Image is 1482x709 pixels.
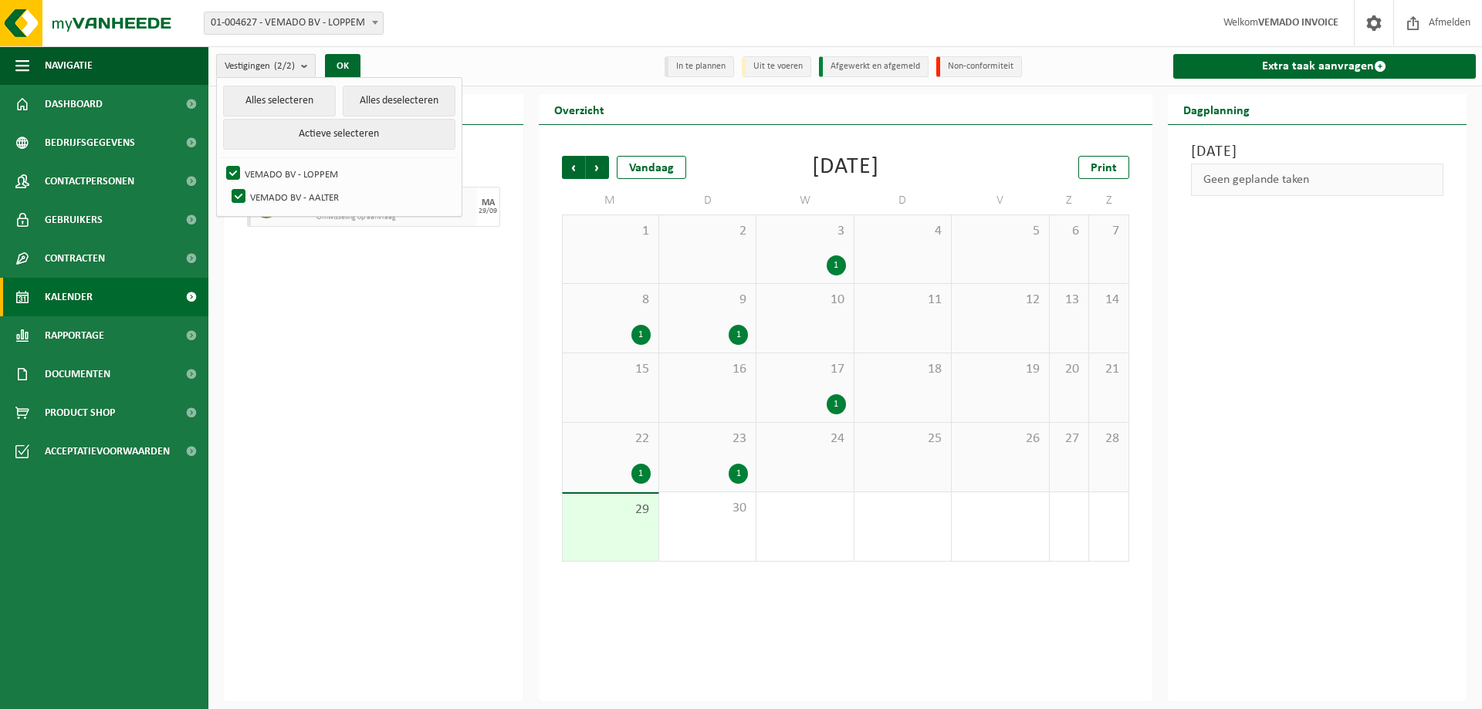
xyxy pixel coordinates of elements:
span: 30 [667,500,748,517]
span: 18 [862,361,943,378]
div: 29/09 [479,208,497,215]
h2: Dagplanning [1168,94,1265,124]
span: 27 [1057,430,1081,447]
span: 1 [570,223,651,240]
span: Kalender [45,278,93,316]
div: 1 [827,255,846,275]
td: W [756,187,854,214]
span: 11 [862,292,943,309]
div: [DATE] [812,156,879,179]
span: Vorige [562,156,585,179]
li: Uit te voeren [742,56,811,77]
count: (2/2) [274,61,295,71]
span: 24 [764,430,845,447]
span: Omwisseling op aanvraag [316,213,473,222]
span: Print [1091,162,1117,174]
span: Navigatie [45,46,93,85]
span: 2 [667,223,748,240]
a: Print [1078,156,1129,179]
span: 19 [959,361,1040,378]
div: MA [482,198,495,208]
span: 12 [959,292,1040,309]
span: 16 [667,361,748,378]
span: Contracten [45,239,105,278]
button: OK [325,54,360,79]
span: 28 [1097,430,1120,447]
td: D [659,187,756,214]
td: D [854,187,952,214]
span: 25 [862,430,943,447]
span: 10 [764,292,845,309]
span: Acceptatievoorwaarden [45,432,170,471]
span: Dashboard [45,85,103,123]
span: 29 [570,501,651,518]
span: Product Shop [45,393,115,432]
td: Z [1050,187,1089,214]
span: 20 [1057,361,1081,378]
span: 13 [1057,292,1081,309]
span: Contactpersonen [45,162,134,201]
div: Geen geplande taken [1191,164,1444,196]
h2: Overzicht [539,94,620,124]
label: VEMADO BV - LOPPEM [223,162,455,185]
button: Actieve selecteren [223,119,455,150]
a: Extra taak aanvragen [1173,54,1477,79]
span: Bedrijfsgegevens [45,123,135,162]
li: In te plannen [665,56,734,77]
span: 15 [570,361,651,378]
li: Afgewerkt en afgemeld [819,56,929,77]
span: 3 [764,223,845,240]
td: Z [1089,187,1128,214]
span: 6 [1057,223,1081,240]
div: 1 [631,325,651,345]
span: Rapportage [45,316,104,355]
button: Alles selecteren [223,86,336,116]
span: 9 [667,292,748,309]
span: 5 [959,223,1040,240]
span: 23 [667,430,748,447]
span: 17 [764,361,845,378]
div: Vandaag [617,156,686,179]
span: 26 [959,430,1040,447]
span: 4 [862,223,943,240]
span: Documenten [45,355,110,393]
strong: VEMADO INVOICE [1258,17,1338,29]
td: V [952,187,1049,214]
div: 1 [827,394,846,414]
span: Vestigingen [225,55,295,78]
label: VEMADO BV - AALTER [228,185,455,208]
span: 14 [1097,292,1120,309]
span: 8 [570,292,651,309]
h3: [DATE] [1191,140,1444,164]
span: 7 [1097,223,1120,240]
li: Non-conformiteit [936,56,1022,77]
button: Alles deselecteren [343,86,455,116]
div: 1 [631,464,651,484]
button: Vestigingen(2/2) [216,54,316,77]
span: 01-004627 - VEMADO BV - LOPPEM [204,12,384,35]
span: 21 [1097,361,1120,378]
td: M [562,187,659,214]
div: 1 [729,325,748,345]
span: Volgende [586,156,609,179]
span: 22 [570,430,651,447]
span: 01-004627 - VEMADO BV - LOPPEM [205,12,383,34]
div: 1 [729,464,748,484]
span: Gebruikers [45,201,103,239]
